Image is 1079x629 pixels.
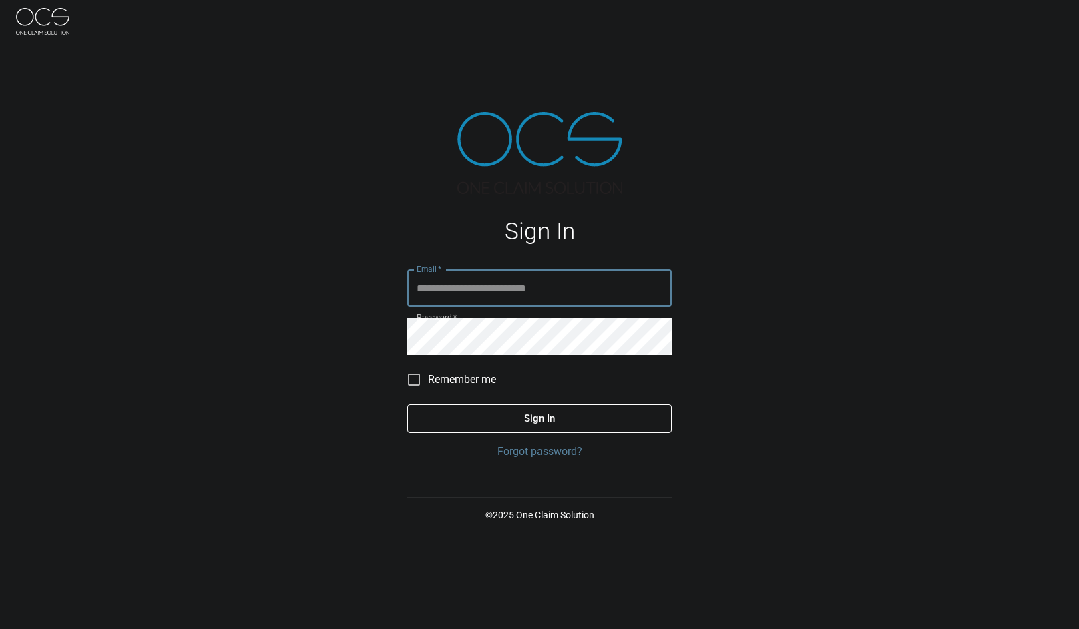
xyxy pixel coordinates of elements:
label: Password [417,311,457,323]
img: ocs-logo-white-transparent.png [16,8,69,35]
a: Forgot password? [407,444,672,460]
label: Email [417,263,442,275]
span: Remember me [428,372,496,388]
img: ocs-logo-tra.png [457,112,622,194]
p: © 2025 One Claim Solution [407,508,672,522]
h1: Sign In [407,218,672,245]
button: Sign In [407,404,672,432]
